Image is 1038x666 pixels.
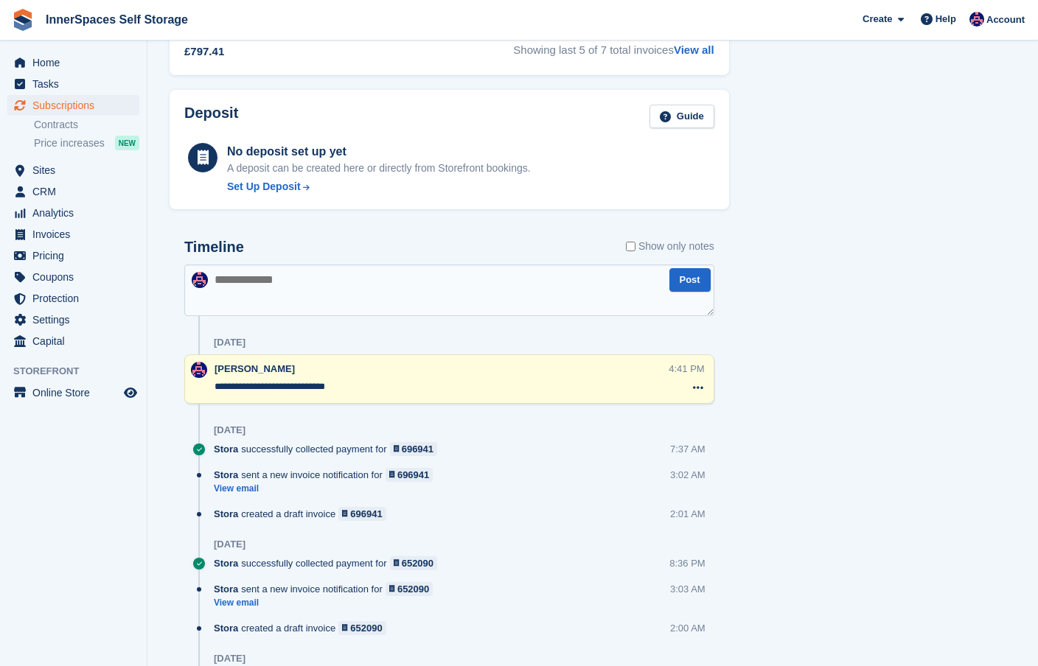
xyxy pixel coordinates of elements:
[669,362,704,376] div: 4:41 PM
[32,160,121,180] span: Sites
[184,105,238,129] h2: Deposit
[670,468,706,482] div: 3:02 AM
[214,468,238,482] span: Stora
[7,160,139,180] a: menu
[390,442,438,456] a: 696941
[397,582,429,596] div: 652090
[192,272,208,288] img: Dominic Hampson
[626,239,714,254] label: Show only notes
[986,13,1025,27] span: Account
[402,442,433,456] div: 696941
[32,382,121,403] span: Online Store
[32,95,121,116] span: Subscriptions
[402,556,433,570] div: 652090
[32,181,121,202] span: CRM
[214,424,245,436] div: [DATE]
[350,621,382,635] div: 652090
[7,382,139,403] a: menu
[513,30,714,60] span: Showing last 5 of 7 total invoices
[215,363,295,374] span: [PERSON_NAME]
[32,288,121,309] span: Protection
[7,288,139,309] a: menu
[122,384,139,402] a: Preview store
[7,203,139,223] a: menu
[390,556,438,570] a: 652090
[670,582,706,596] div: 3:03 AM
[32,309,121,330] span: Settings
[386,468,433,482] a: 696941
[214,483,440,495] a: View email
[32,52,121,73] span: Home
[32,224,121,245] span: Invoices
[7,245,139,266] a: menu
[191,362,207,378] img: Dominic Hampson
[670,507,706,521] div: 2:01 AM
[227,161,531,176] p: A deposit can be created here or directly from Storefront bookings.
[214,621,394,635] div: created a draft invoice
[338,507,386,521] a: 696941
[397,468,429,482] div: 696941
[214,507,394,521] div: created a draft invoice
[227,179,301,194] div: Set Up Deposit
[214,468,440,482] div: sent a new invoice notification for
[40,7,194,32] a: InnerSpaces Self Storage
[214,539,245,550] div: [DATE]
[670,621,706,635] div: 2:00 AM
[674,43,714,56] a: View all
[214,337,245,348] div: [DATE]
[670,442,706,456] div: 7:37 AM
[214,507,238,521] span: Stora
[115,136,139,150] div: NEW
[214,556,238,570] span: Stora
[34,118,139,132] a: Contracts
[649,105,714,129] a: Guide
[669,556,705,570] div: 8:36 PM
[669,268,711,292] button: Post
[7,74,139,94] a: menu
[32,203,121,223] span: Analytics
[626,239,635,254] input: Show only notes
[12,9,34,31] img: stora-icon-8386f47178a22dfd0bd8f6a31ec36ba5ce8667c1dd55bd0f319d3a0aa187defe.svg
[338,621,386,635] a: 652090
[7,52,139,73] a: menu
[214,621,238,635] span: Stora
[7,181,139,202] a: menu
[13,364,147,379] span: Storefront
[214,597,440,609] a: View email
[214,582,238,596] span: Stora
[34,135,139,151] a: Price increases NEW
[34,136,105,150] span: Price increases
[214,556,445,570] div: successfully collected payment for
[214,442,445,456] div: successfully collected payment for
[32,267,121,287] span: Coupons
[32,331,121,351] span: Capital
[969,12,984,27] img: Dominic Hampson
[7,331,139,351] a: menu
[7,309,139,330] a: menu
[386,582,433,596] a: 652090
[32,74,121,94] span: Tasks
[32,245,121,266] span: Pricing
[350,507,382,521] div: 696941
[7,267,139,287] a: menu
[214,582,440,596] div: sent a new invoice notification for
[863,12,892,27] span: Create
[227,179,531,194] a: Set Up Deposit
[227,143,531,161] div: No deposit set up yet
[7,95,139,116] a: menu
[184,239,244,256] h2: Timeline
[7,224,139,245] a: menu
[214,442,238,456] span: Stora
[936,12,956,27] span: Help
[184,43,258,60] div: £797.41
[214,653,245,665] div: [DATE]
